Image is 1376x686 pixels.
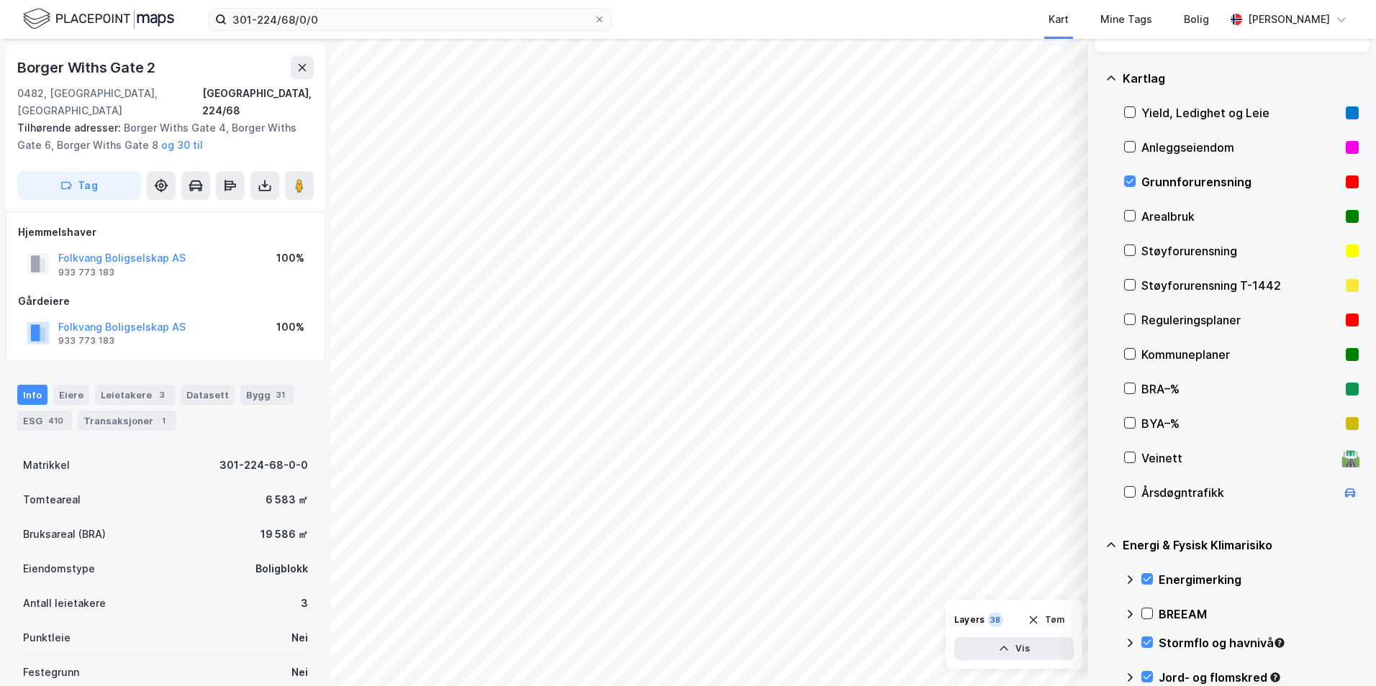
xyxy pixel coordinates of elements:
div: Tomteareal [23,491,81,508]
div: 100% [276,319,304,336]
button: Vis [954,637,1074,660]
div: Støyforurensning T-1442 [1141,277,1340,294]
div: Kommuneplaner [1141,346,1340,363]
button: Tag [17,171,141,200]
div: Eiendomstype [23,560,95,577]
div: BYA–% [1141,415,1340,432]
div: 19 586 ㎡ [261,526,308,543]
div: Bygg [240,385,294,405]
div: Punktleie [23,629,71,646]
div: Info [17,385,47,405]
div: Veinett [1141,449,1336,467]
div: 0482, [GEOGRAPHIC_DATA], [GEOGRAPHIC_DATA] [17,85,202,119]
div: Reguleringsplaner [1141,311,1340,329]
div: Arealbruk [1141,208,1340,225]
div: ESG [17,411,72,431]
div: 3 [301,595,308,612]
div: 🛣️ [1341,449,1360,467]
div: Transaksjoner [78,411,176,431]
div: Energi & Fysisk Klimarisiko [1123,536,1359,554]
div: Gårdeiere [18,293,313,310]
div: Borger Withs Gate 2 [17,56,158,79]
div: 3 [155,388,169,402]
div: Boligblokk [255,560,308,577]
div: 6 583 ㎡ [266,491,308,508]
div: Nei [291,664,308,681]
div: BREEAM [1159,605,1359,623]
div: Datasett [181,385,235,405]
div: Borger Withs Gate 4, Borger Withs Gate 6, Borger Withs Gate 8 [17,119,302,154]
span: Tilhørende adresser: [17,122,124,134]
div: 38 [987,613,1003,627]
div: 1 [156,413,171,428]
div: [GEOGRAPHIC_DATA], 224/68 [202,85,314,119]
div: 301-224-68-0-0 [219,457,308,474]
div: Tooltip anchor [1273,636,1286,649]
div: Nei [291,629,308,646]
div: Leietakere [95,385,175,405]
div: [PERSON_NAME] [1248,11,1330,28]
div: Bruksareal (BRA) [23,526,106,543]
div: Hjemmelshaver [18,224,313,241]
div: 933 773 183 [58,267,114,278]
div: Mine Tags [1100,11,1152,28]
div: Anleggseiendom [1141,139,1340,156]
div: Yield, Ledighet og Leie [1141,104,1340,122]
div: Matrikkel [23,457,70,474]
img: logo.f888ab2527a4732fd821a326f86c7f29.svg [23,6,174,32]
div: Grunnforurensning [1141,173,1340,191]
div: Bolig [1184,11,1209,28]
div: Kartlag [1123,70,1359,87]
input: Søk på adresse, matrikkel, gårdeiere, leietakere eller personer [227,9,594,30]
div: Jord- og flomskred [1159,669,1359,686]
div: Layers [954,614,985,626]
iframe: Chat Widget [1304,617,1376,686]
div: Årsdøgntrafikk [1141,484,1336,501]
div: 31 [273,388,288,402]
div: 100% [276,250,304,267]
div: Stormflo og havnivå [1159,634,1359,651]
div: Kart [1049,11,1069,28]
div: 410 [45,413,66,428]
div: Energimerking [1159,571,1359,588]
div: Eiere [53,385,89,405]
div: Støyforurensning [1141,242,1340,260]
div: Tooltip anchor [1269,671,1282,684]
div: BRA–% [1141,380,1340,398]
div: 933 773 183 [58,335,114,347]
button: Tøm [1018,608,1074,631]
div: Antall leietakere [23,595,106,612]
div: Festegrunn [23,664,79,681]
